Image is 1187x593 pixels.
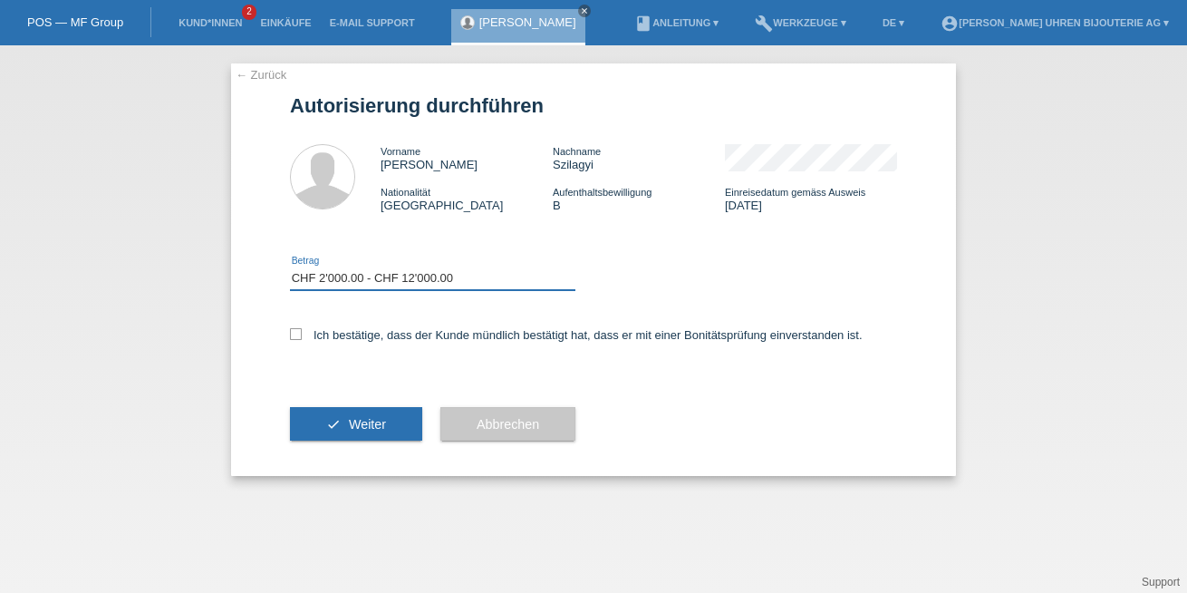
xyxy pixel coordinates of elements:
a: Kund*innen [169,17,251,28]
i: build [755,15,773,33]
i: book [634,15,652,33]
a: ← Zurück [236,68,286,82]
span: Weiter [349,417,386,432]
span: Aufenthaltsbewilligung [553,187,651,198]
span: Abbrechen [477,417,539,432]
i: check [326,417,341,432]
span: Vorname [381,146,420,157]
a: bookAnleitung ▾ [625,17,728,28]
span: Einreisedatum gemäss Ausweis [725,187,865,198]
a: [PERSON_NAME] [479,15,576,29]
a: Einkäufe [251,17,320,28]
span: Nationalität [381,187,430,198]
a: buildWerkzeuge ▾ [746,17,855,28]
div: [PERSON_NAME] [381,144,553,171]
label: Ich bestätige, dass der Kunde mündlich bestätigt hat, dass er mit einer Bonitätsprüfung einversta... [290,328,863,342]
div: [GEOGRAPHIC_DATA] [381,185,553,212]
span: 2 [242,5,256,20]
a: E-Mail Support [321,17,424,28]
i: account_circle [941,15,959,33]
div: B [553,185,725,212]
a: POS — MF Group [27,15,123,29]
a: account_circle[PERSON_NAME] Uhren Bijouterie AG ▾ [931,17,1178,28]
span: Nachname [553,146,601,157]
h1: Autorisierung durchführen [290,94,897,117]
i: close [580,6,589,15]
div: Szilagyi [553,144,725,171]
a: Support [1142,576,1180,588]
a: DE ▾ [873,17,913,28]
button: check Weiter [290,407,422,442]
button: Abbrechen [440,407,575,442]
div: [DATE] [725,185,897,212]
a: close [578,5,591,17]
